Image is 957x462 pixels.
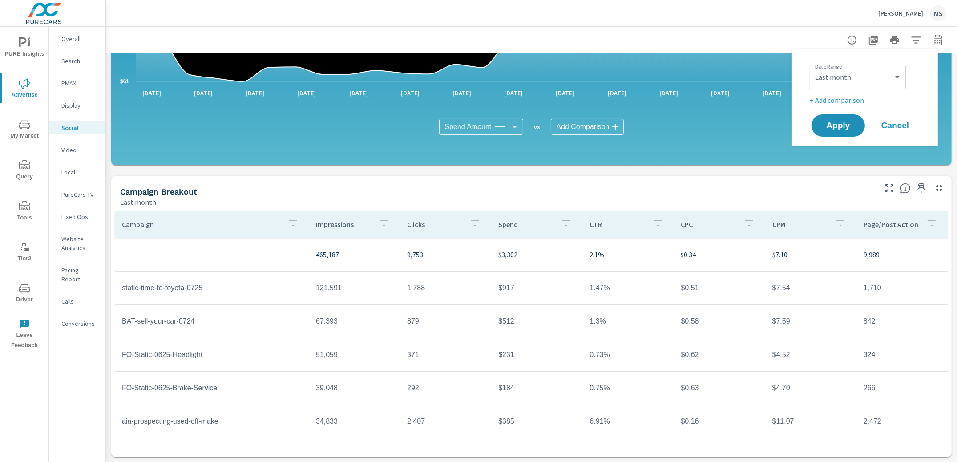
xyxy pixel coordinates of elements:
[930,5,946,21] div: MS
[590,220,645,229] p: CTR
[523,123,551,131] p: vs
[122,220,280,229] p: Campaign
[120,187,197,196] h5: Campaign Breakout
[49,99,105,112] div: Display
[115,410,309,433] td: aia-prospecting-used-off-make
[400,410,491,433] td: 2,407
[765,277,856,299] td: $7.54
[856,410,948,433] td: 2,472
[49,32,105,45] div: Overall
[856,377,948,399] td: 266
[765,344,856,366] td: $4.52
[878,9,923,17] p: [PERSON_NAME]
[400,277,491,299] td: 1,788
[820,122,856,130] span: Apply
[674,410,765,433] td: $0.16
[3,78,46,100] span: Advertise
[61,266,98,284] p: Pacing Report
[932,181,946,195] button: Minimize Widget
[582,377,674,399] td: 0.75%
[3,160,46,182] span: Query
[136,89,167,97] p: [DATE]
[316,249,393,260] p: 465,187
[856,310,948,332] td: 842
[61,212,98,221] p: Fixed Ops
[602,89,633,97] p: [DATE]
[120,197,156,207] p: Last month
[49,121,105,134] div: Social
[49,188,105,201] div: PureCars TV
[498,220,554,229] p: Spend
[61,190,98,199] p: PureCars TV
[61,168,98,177] p: Local
[864,220,919,229] p: Page/Post Action
[61,319,98,328] p: Conversions
[309,410,400,433] td: 34,833
[491,344,582,366] td: $231
[446,89,477,97] p: [DATE]
[49,317,105,330] div: Conversions
[582,344,674,366] td: 0.73%
[61,235,98,252] p: Website Analytics
[582,310,674,332] td: 1.3%
[674,277,765,299] td: $0.51
[439,119,523,135] div: Spend Amount
[856,344,948,366] td: 324
[61,79,98,88] p: PMAX
[49,232,105,255] div: Website Analytics
[590,249,666,260] p: 2.1%
[3,319,46,351] span: Leave Feedback
[491,410,582,433] td: $385
[309,344,400,366] td: 51,059
[3,201,46,223] span: Tools
[3,37,46,59] span: PURE Insights
[886,31,904,49] button: Print Report
[400,377,491,399] td: 292
[914,181,929,195] span: Save this to your personalized report
[309,310,400,332] td: 67,393
[115,310,309,332] td: BAT-sell-your-car-0724
[491,277,582,299] td: $917
[407,220,463,229] p: Clicks
[49,54,105,68] div: Search
[772,249,849,260] p: $7.10
[674,377,765,399] td: $0.63
[900,183,911,194] span: This is a summary of Social performance results by campaign. Each column can be sorted.
[674,344,765,366] td: $0.62
[61,57,98,65] p: Search
[188,89,219,97] p: [DATE]
[49,143,105,157] div: Video
[556,122,609,131] span: Add Comparison
[309,277,400,299] td: 121,591
[407,249,484,260] p: 9,753
[674,310,765,332] td: $0.58
[550,89,581,97] p: [DATE]
[765,410,856,433] td: $11.07
[653,89,684,97] p: [DATE]
[61,101,98,110] p: Display
[61,146,98,154] p: Video
[868,114,922,137] button: Cancel
[498,249,575,260] p: $3,302
[309,377,400,399] td: 39,048
[3,119,46,141] span: My Market
[115,277,309,299] td: static-time-to-toyota-0725
[115,377,309,399] td: FO-Static-0625-Brake-Service
[49,210,105,223] div: Fixed Ops
[49,263,105,286] div: Pacing Report
[61,297,98,306] p: Calls
[400,310,491,332] td: 879
[765,377,856,399] td: $4.70
[120,78,129,85] text: $61
[491,377,582,399] td: $184
[49,77,105,90] div: PMAX
[316,220,371,229] p: Impressions
[400,344,491,366] td: 371
[681,220,737,229] p: CPC
[395,89,426,97] p: [DATE]
[61,123,98,132] p: Social
[291,89,323,97] p: [DATE]
[49,166,105,179] div: Local
[810,95,924,105] p: + Add comparison
[582,277,674,299] td: 1.47%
